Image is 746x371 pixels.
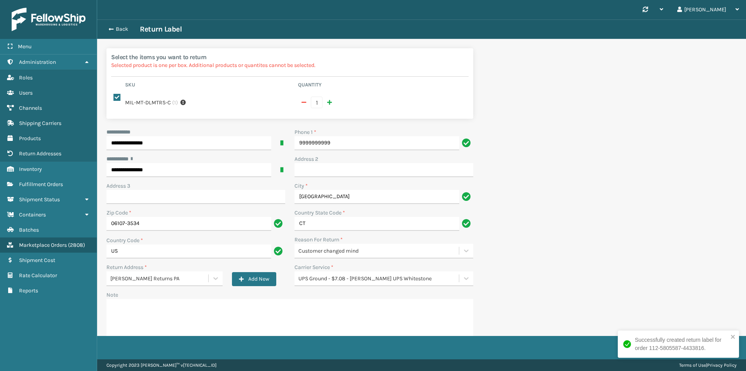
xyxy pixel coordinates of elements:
[19,166,42,172] span: Inventory
[730,334,736,341] button: close
[106,359,216,371] p: Copyright 2023 [PERSON_NAME]™ v [TECHNICAL_ID]
[19,181,63,188] span: Fulfillment Orders
[18,43,31,50] span: Menu
[12,8,85,31] img: logo
[295,182,308,190] label: City
[19,227,39,233] span: Batches
[19,211,46,218] span: Containers
[140,25,182,34] h3: Return Label
[125,98,171,107] label: MIL-MT-DLMTRS-C
[295,155,318,163] label: Address 2
[104,26,140,33] button: Back
[68,242,85,248] span: ( 2808 )
[106,292,118,298] label: Note
[19,90,33,96] span: Users
[298,247,460,255] div: Customer changed mind
[106,236,143,244] label: Country Code
[19,242,67,248] span: Marketplace Orders
[19,196,60,203] span: Shipment Status
[19,74,33,81] span: Roles
[19,105,42,111] span: Channels
[19,120,61,127] span: Shipping Carriers
[295,263,333,271] label: Carrier Service
[19,135,41,142] span: Products
[106,209,131,217] label: Zip Code
[19,150,61,157] span: Return Addresses
[298,274,460,283] div: UPS Ground - $7.08 - [PERSON_NAME] UPS Whitestone
[106,263,147,271] label: Return Address
[106,182,130,190] label: Address 3
[295,209,345,217] label: Country State Code
[19,257,55,264] span: Shipment Cost
[172,98,178,107] span: ( 1 )
[111,61,469,69] p: Selected product is one per box. Additional products or quantites cannot be selected.
[123,81,296,91] th: Sku
[19,272,57,279] span: Rate Calculator
[111,53,469,61] h2: Select the items you want to return
[19,287,38,294] span: Reports
[232,272,276,286] button: Add New
[295,128,316,136] label: Phone 1
[296,81,469,91] th: Quantity
[295,236,343,244] label: Reason For Return
[110,274,209,283] div: [PERSON_NAME] Returns PA
[635,336,728,352] div: Successfully created return label for order 112-5805587-4433816.
[19,59,56,65] span: Administration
